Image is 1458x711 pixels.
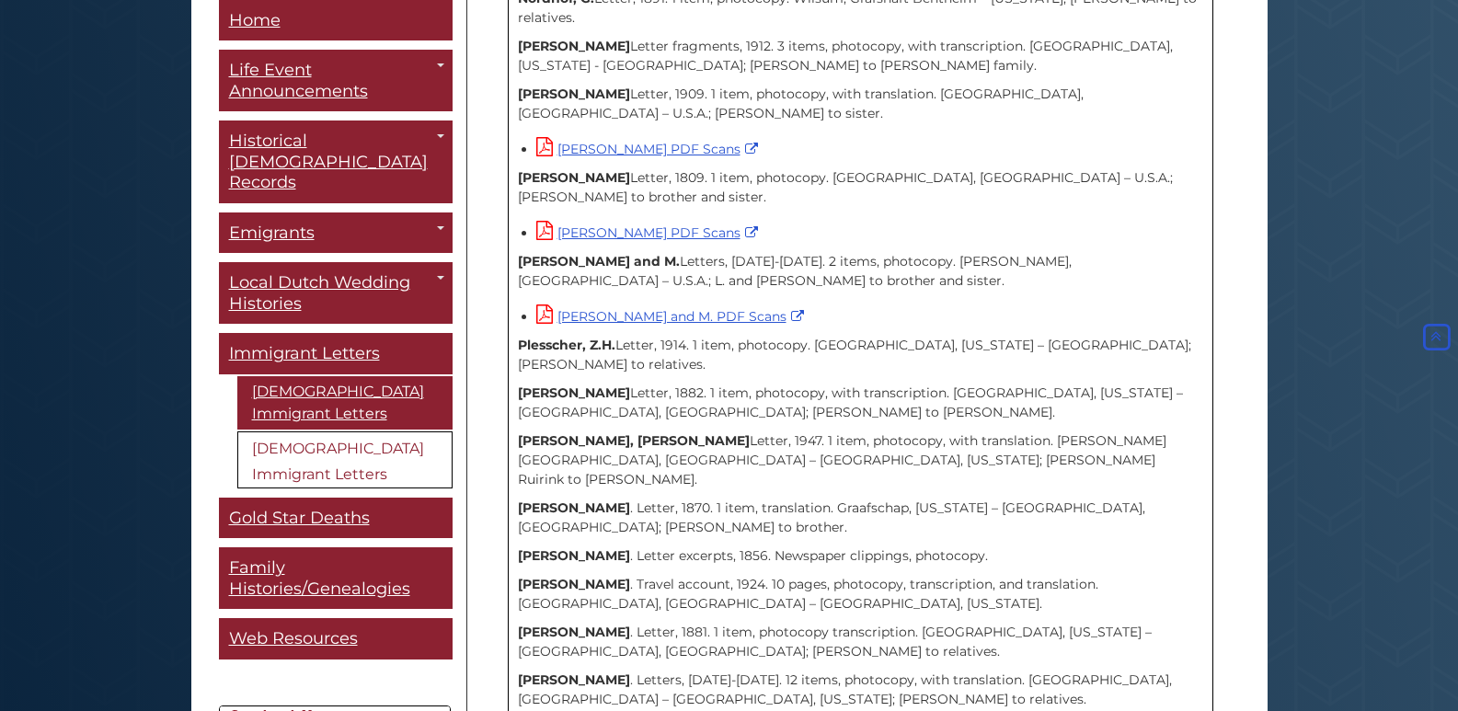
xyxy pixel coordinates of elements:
[518,547,630,564] strong: [PERSON_NAME]
[229,558,410,600] span: Family Histories/Genealogies
[229,61,368,102] span: Life Event Announcements
[518,499,1203,537] p: . Letter, 1870. 1 item, translation. Graafschap, [US_STATE] – [GEOGRAPHIC_DATA], [GEOGRAPHIC_DATA...
[518,432,750,449] strong: [PERSON_NAME], [PERSON_NAME]
[518,576,630,592] strong: [PERSON_NAME]
[229,508,370,528] span: Gold Star Deaths
[219,263,453,325] a: Local Dutch Wedding Histories
[219,548,453,610] a: Family Histories/Genealogies
[219,51,453,112] a: Life Event Announcements
[518,575,1203,614] p: . Travel account, 1924. 10 pages, photocopy, transcription, and translation. [GEOGRAPHIC_DATA], [...
[518,336,1203,374] p: Letter, 1914. 1 item, photocopy. [GEOGRAPHIC_DATA], [US_STATE] – [GEOGRAPHIC_DATA]; [PERSON_NAME]...
[518,671,630,688] strong: [PERSON_NAME]
[518,85,1203,123] p: Letter, 1909. 1 item, photocopy, with translation. [GEOGRAPHIC_DATA], [GEOGRAPHIC_DATA] – U.S.A.;...
[518,431,1203,489] p: Letter, 1947. 1 item, photocopy, with translation. [PERSON_NAME][GEOGRAPHIC_DATA], [GEOGRAPHIC_DA...
[229,10,281,30] span: Home
[229,132,428,193] span: Historical [DEMOGRAPHIC_DATA] Records
[518,37,1203,75] p: Letter fragments, 1912. 3 items, photocopy, with transcription. [GEOGRAPHIC_DATA], [US_STATE] - [...
[219,334,453,375] a: Immigrant Letters
[229,629,358,649] span: Web Resources
[518,499,630,516] strong: [PERSON_NAME]
[536,308,809,325] a: [PERSON_NAME] and M. PDF Scans
[536,141,763,157] a: [PERSON_NAME] PDF Scans
[518,253,680,269] strong: [PERSON_NAME] and M.
[518,252,1203,291] p: Letters, [DATE]-[DATE]. 2 items, photocopy. [PERSON_NAME], [GEOGRAPHIC_DATA] – U.S.A.; L. and [PE...
[219,212,453,254] a: Emigrants
[229,273,410,315] span: Local Dutch Wedding Histories
[518,671,1203,709] p: . Letters, [DATE]-[DATE]. 12 items, photocopy, with translation. [GEOGRAPHIC_DATA], [GEOGRAPHIC_D...
[518,86,630,102] strong: [PERSON_NAME]
[237,431,453,488] a: [DEMOGRAPHIC_DATA] Immigrant Letters
[518,624,630,640] strong: [PERSON_NAME]
[229,344,380,364] span: Immigrant Letters
[219,498,453,539] a: Gold Star Deaths
[518,384,1203,422] p: Letter, 1882. 1 item, photocopy, with transcription. [GEOGRAPHIC_DATA], [US_STATE] – [GEOGRAPHIC_...
[518,384,630,401] strong: [PERSON_NAME]
[518,169,630,186] strong: [PERSON_NAME]
[219,619,453,660] a: Web Resources
[518,623,1203,661] p: . Letter, 1881. 1 item, photocopy transcription. [GEOGRAPHIC_DATA], [US_STATE] – [GEOGRAPHIC_DATA...
[518,337,615,353] strong: Plesscher, Z.H.
[518,38,630,54] strong: [PERSON_NAME]
[518,546,1203,566] p: . Letter excerpts, 1856. Newspaper clippings, photocopy.
[518,168,1203,207] p: Letter, 1809. 1 item, photocopy. [GEOGRAPHIC_DATA], [GEOGRAPHIC_DATA] – U.S.A.; [PERSON_NAME] to ...
[229,223,315,243] span: Emigrants
[1419,329,1453,346] a: Back to Top
[536,224,763,241] a: [PERSON_NAME] PDF Scans
[237,376,453,430] a: [DEMOGRAPHIC_DATA] Immigrant Letters
[219,121,453,204] a: Historical [DEMOGRAPHIC_DATA] Records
